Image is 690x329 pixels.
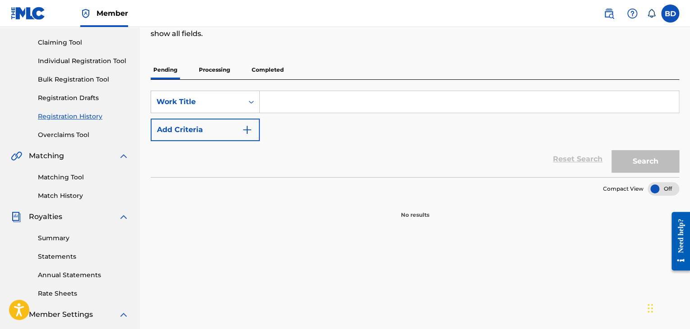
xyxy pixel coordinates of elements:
[29,211,62,222] span: Royalties
[118,211,129,222] img: expand
[151,91,679,177] form: Search Form
[11,211,22,222] img: Royalties
[38,173,129,182] a: Matching Tool
[156,96,238,107] div: Work Title
[38,233,129,243] a: Summary
[401,200,429,219] p: No results
[661,5,679,23] div: User Menu
[38,289,129,298] a: Rate Sheets
[645,286,690,329] iframe: Chat Widget
[38,56,129,66] a: Individual Registration Tool
[11,151,22,161] img: Matching
[97,8,128,18] span: Member
[647,9,656,18] div: Notifications
[38,93,129,103] a: Registration Drafts
[118,151,129,161] img: expand
[38,75,129,84] a: Bulk Registration Tool
[196,60,233,79] p: Processing
[29,151,64,161] span: Matching
[249,60,286,79] p: Completed
[623,5,641,23] div: Help
[118,309,129,320] img: expand
[29,309,93,320] span: Member Settings
[38,270,129,280] a: Annual Statements
[600,5,618,23] a: Public Search
[38,112,129,121] a: Registration History
[151,60,180,79] p: Pending
[38,252,129,261] a: Statements
[38,38,129,47] a: Claiming Tool
[11,7,46,20] img: MLC Logo
[38,130,129,140] a: Overclaims Tool
[603,185,644,193] span: Compact View
[80,8,91,19] img: Top Rightsholder
[648,295,653,322] div: Drag
[151,18,557,39] p: Updated information on an existing work will only show in the corresponding fields. New work subm...
[242,124,253,135] img: 9d2ae6d4665cec9f34b9.svg
[603,8,614,19] img: search
[627,8,638,19] img: help
[151,119,260,141] button: Add Criteria
[38,191,129,201] a: Match History
[665,205,690,278] iframe: Resource Center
